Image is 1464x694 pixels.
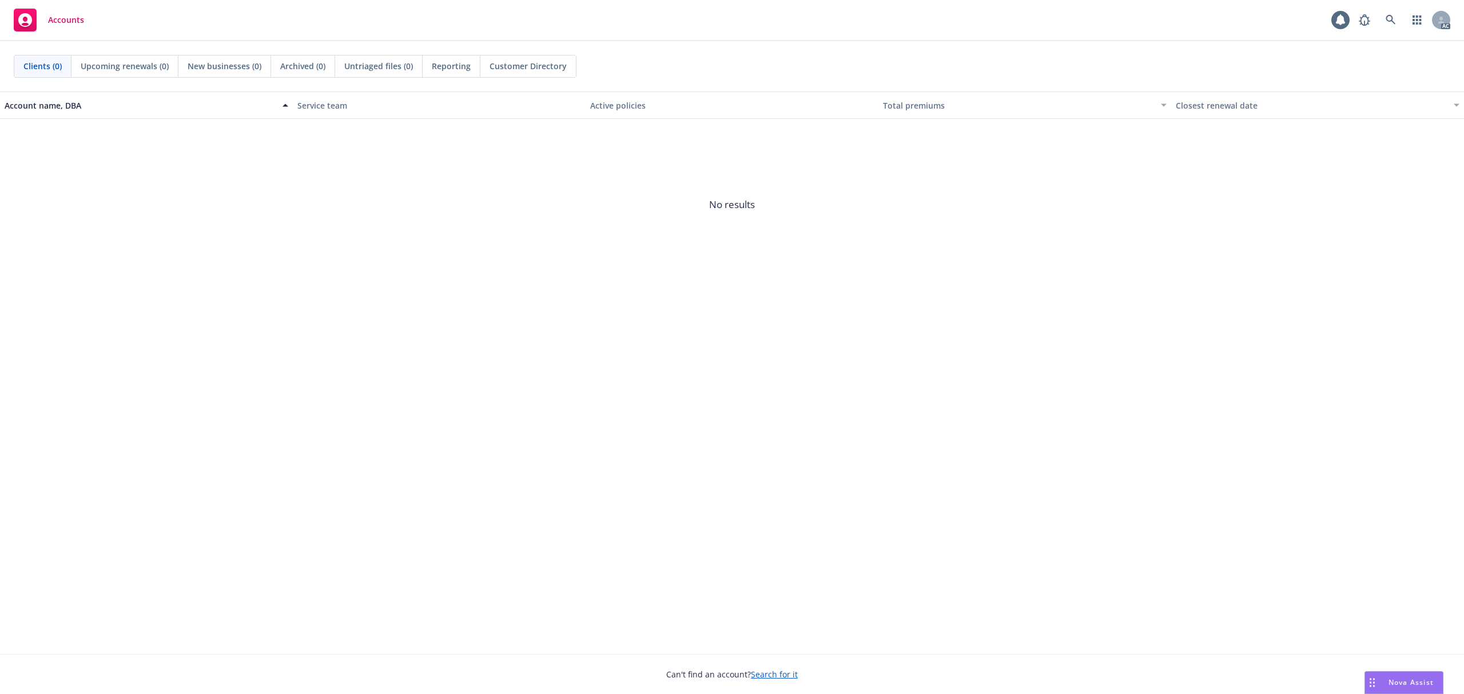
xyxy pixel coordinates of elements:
a: Search [1379,9,1402,31]
a: Search for it [751,669,798,680]
span: New businesses (0) [188,60,261,72]
span: Nova Assist [1389,677,1434,687]
span: Clients (0) [23,60,62,72]
button: Closest renewal date [1171,91,1464,119]
a: Accounts [9,4,89,36]
button: Service team [293,91,586,119]
span: Upcoming renewals (0) [81,60,169,72]
span: Untriaged files (0) [344,60,413,72]
span: Accounts [48,15,84,25]
button: Active policies [586,91,878,119]
div: Drag to move [1365,672,1379,693]
a: Report a Bug [1353,9,1376,31]
a: Switch app [1406,9,1429,31]
div: Total premiums [883,99,1154,111]
button: Nova Assist [1364,671,1443,694]
button: Total premiums [878,91,1171,119]
span: Archived (0) [280,60,325,72]
div: Active policies [590,99,874,111]
span: Reporting [432,60,471,72]
div: Closest renewal date [1176,99,1447,111]
div: Service team [297,99,581,111]
div: Account name, DBA [5,99,276,111]
span: Can't find an account? [666,668,798,680]
span: Customer Directory [490,60,567,72]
